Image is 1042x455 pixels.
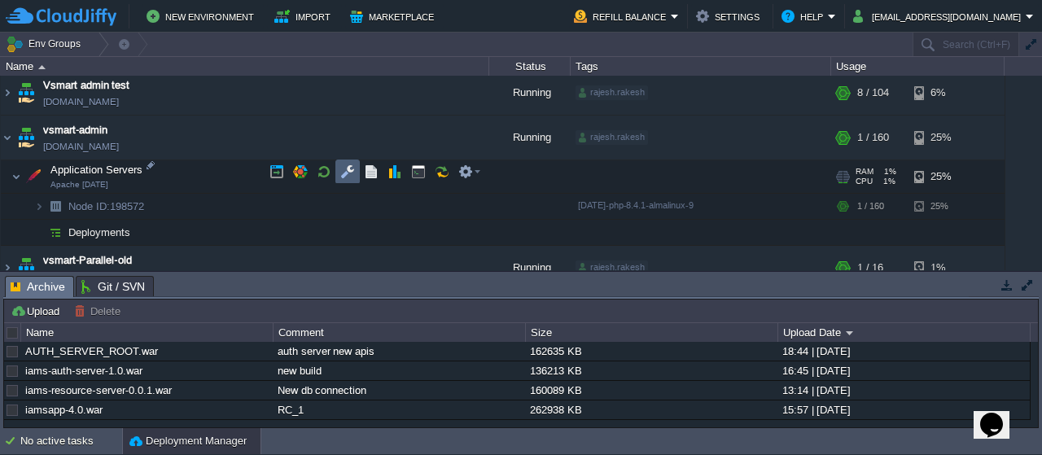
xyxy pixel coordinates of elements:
[696,7,764,26] button: Settings
[526,361,777,380] div: 136213 KB
[49,164,145,176] a: Application ServersApache [DATE]
[11,304,64,318] button: Upload
[856,167,873,177] span: RAM
[274,323,525,342] div: Comment
[67,199,147,213] span: 198572
[67,225,133,239] a: Deployments
[489,246,571,290] div: Running
[778,342,1029,361] div: 18:44 | [DATE]
[22,160,45,193] img: AMDAwAAAACH5BAEAAAAALAAAAAABAAEAAAICRAEAOw==
[489,116,571,160] div: Running
[576,130,648,145] div: rajesh.rakesh
[43,138,119,155] a: [DOMAIN_NAME]
[129,433,247,449] button: Deployment Manager
[67,199,147,213] a: Node ID:198572
[914,246,967,290] div: 1%
[68,200,110,212] span: Node ID:
[43,122,107,138] a: vsmart-admin
[34,220,44,245] img: AMDAwAAAACH5BAEAAAAALAAAAAABAAEAAAICRAEAOw==
[779,323,1030,342] div: Upload Date
[576,85,648,100] div: rajesh.rakesh
[43,94,119,110] a: [DOMAIN_NAME]
[147,7,259,26] button: New Environment
[43,269,119,285] a: [DOMAIN_NAME]
[11,277,65,297] span: Archive
[43,77,129,94] a: Vsmart admin test
[778,361,1029,380] div: 16:45 | [DATE]
[489,71,571,115] div: Running
[781,7,828,26] button: Help
[6,7,116,27] img: CloudJiffy
[526,400,777,419] div: 262938 KB
[350,7,439,26] button: Marketplace
[2,57,488,76] div: Name
[25,404,103,416] a: iamsapp-4.0.war
[25,345,158,357] a: AUTH_SERVER_ROOT.war
[576,260,648,275] div: rajesh.rakesh
[914,71,967,115] div: 6%
[43,252,132,269] a: vsmart-Parallel-old
[914,194,967,219] div: 25%
[1,71,14,115] img: AMDAwAAAACH5BAEAAAAALAAAAAABAAEAAAICRAEAOw==
[81,277,145,296] span: Git / SVN
[274,361,524,380] div: new build
[914,116,967,160] div: 25%
[25,384,172,396] a: iams-resource-server-0.0.1.war
[574,7,671,26] button: Refill Balance
[914,160,967,193] div: 25%
[880,167,896,177] span: 1%
[1,116,14,160] img: AMDAwAAAACH5BAEAAAAALAAAAAABAAEAAAICRAEAOw==
[50,180,108,190] span: Apache [DATE]
[15,71,37,115] img: AMDAwAAAACH5BAEAAAAALAAAAAABAAEAAAICRAEAOw==
[778,400,1029,419] div: 15:57 | [DATE]
[571,57,830,76] div: Tags
[853,7,1026,26] button: [EMAIL_ADDRESS][DOMAIN_NAME]
[20,428,122,454] div: No active tasks
[1,246,14,290] img: AMDAwAAAACH5BAEAAAAALAAAAAABAAEAAAICRAEAOw==
[857,246,883,290] div: 1 / 16
[832,57,1004,76] div: Usage
[274,400,524,419] div: RC_1
[44,194,67,219] img: AMDAwAAAACH5BAEAAAAALAAAAAABAAEAAAICRAEAOw==
[879,177,895,186] span: 1%
[527,323,777,342] div: Size
[74,304,125,318] button: Delete
[6,33,86,55] button: Env Groups
[490,57,570,76] div: Status
[274,381,524,400] div: New db connection
[25,365,142,377] a: iams-auth-server-1.0.war
[34,194,44,219] img: AMDAwAAAACH5BAEAAAAALAAAAAABAAEAAAICRAEAOw==
[22,323,273,342] div: Name
[526,342,777,361] div: 162635 KB
[974,390,1026,439] iframe: chat widget
[274,7,335,26] button: Import
[856,177,873,186] span: CPU
[578,200,694,210] span: [DATE]-php-8.4.1-almalinux-9
[44,220,67,245] img: AMDAwAAAACH5BAEAAAAALAAAAAABAAEAAAICRAEAOw==
[15,116,37,160] img: AMDAwAAAACH5BAEAAAAALAAAAAABAAEAAAICRAEAOw==
[778,381,1029,400] div: 13:14 | [DATE]
[526,381,777,400] div: 160089 KB
[857,116,889,160] div: 1 / 160
[15,246,37,290] img: AMDAwAAAACH5BAEAAAAALAAAAAABAAEAAAICRAEAOw==
[38,65,46,69] img: AMDAwAAAACH5BAEAAAAALAAAAAABAAEAAAICRAEAOw==
[857,71,889,115] div: 8 / 104
[11,160,21,193] img: AMDAwAAAACH5BAEAAAAALAAAAAABAAEAAAICRAEAOw==
[49,163,145,177] span: Application Servers
[274,342,524,361] div: auth server new apis
[857,194,884,219] div: 1 / 160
